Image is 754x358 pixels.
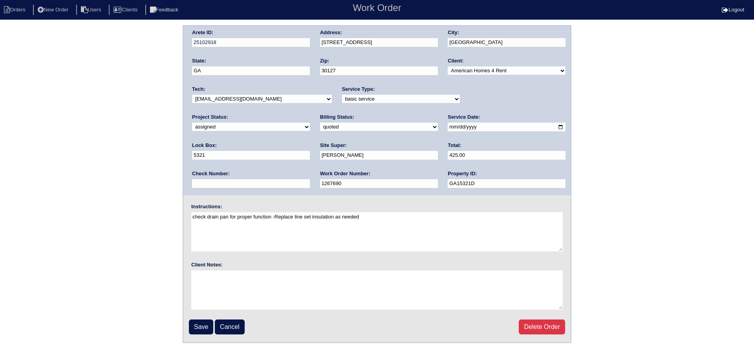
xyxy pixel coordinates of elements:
li: Clients [109,5,144,15]
label: Site Super: [320,142,347,149]
label: Tech: [192,86,205,93]
label: Property ID: [448,170,477,177]
label: Total: [448,142,461,149]
label: Arete ID: [192,29,213,36]
label: Work Order Number: [320,170,370,177]
label: Project Status: [192,114,228,121]
label: Zip: [320,57,329,64]
label: Address: [320,29,342,36]
label: Service Type: [342,86,375,93]
label: State: [192,57,206,64]
li: Users [76,5,108,15]
a: Logout [722,7,744,13]
label: Instructions: [191,203,222,210]
label: Client: [448,57,463,64]
a: Users [76,7,108,13]
a: Cancel [215,319,245,334]
label: City: [448,29,459,36]
li: New Order [33,5,75,15]
label: Service Date: [448,114,480,121]
a: New Order [33,7,75,13]
input: Save [189,319,213,334]
label: Billing Status: [320,114,354,121]
a: Clients [109,7,144,13]
label: Check Number: [192,170,230,177]
label: Lock Box: [192,142,217,149]
li: Feedback [145,5,185,15]
textarea: check drain pan for proper function -Replace line set insulation as needed [191,212,563,252]
input: Enter a location [320,38,438,47]
a: Delete Order [519,319,565,334]
label: Client Notes: [191,261,223,268]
